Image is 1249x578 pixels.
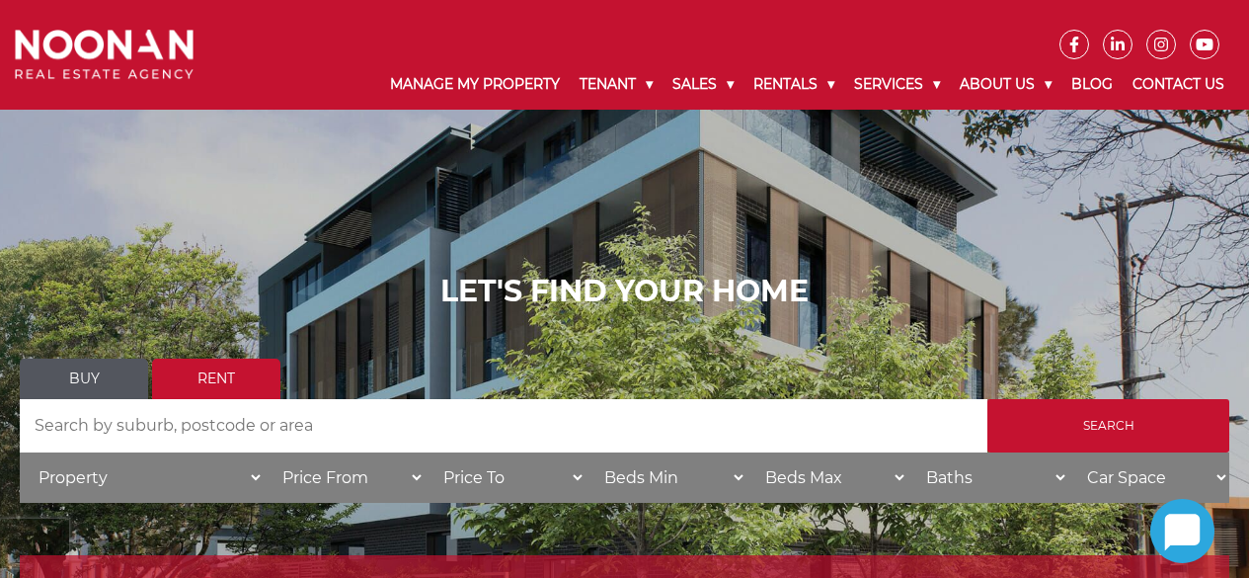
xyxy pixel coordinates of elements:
[152,359,280,399] a: Rent
[570,59,663,110] a: Tenant
[844,59,950,110] a: Services
[1123,59,1234,110] a: Contact Us
[987,399,1229,453] input: Search
[15,30,194,79] img: Noonan Real Estate Agency
[380,59,570,110] a: Manage My Property
[1061,59,1123,110] a: Blog
[950,59,1061,110] a: About Us
[20,399,987,453] input: Search by suburb, postcode or area
[20,274,1229,309] h1: LET'S FIND YOUR HOME
[20,359,148,399] a: Buy
[743,59,844,110] a: Rentals
[663,59,743,110] a: Sales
